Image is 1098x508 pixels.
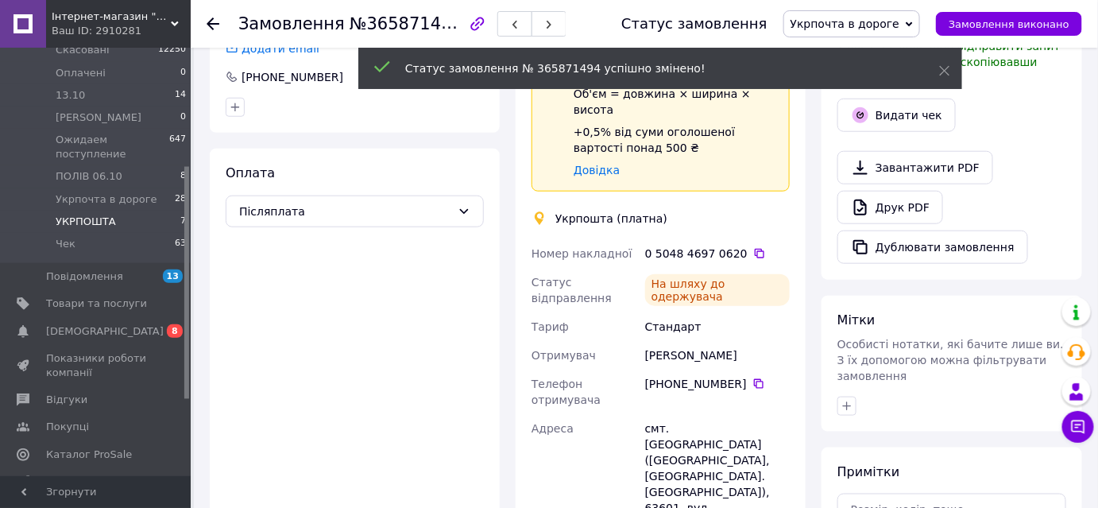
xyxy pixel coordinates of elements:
[175,237,186,251] span: 63
[532,378,601,406] span: Телефон отримувача
[56,169,122,184] span: ПОЛІВ 06.10
[837,191,943,224] a: Друк PDF
[46,270,123,284] span: Повідомлення
[240,41,321,56] div: Додати email
[642,312,793,341] div: Стандарт
[56,192,157,207] span: Укрпочта в дороге
[574,124,776,156] div: +0,5% від суми оголошеної вартості понад 500 ₴
[46,393,87,407] span: Відгуки
[238,14,345,33] span: Замовлення
[936,12,1082,36] button: Замовлення виконано
[574,86,776,118] div: Об'єм = довжина × ширина × висота
[52,10,171,24] span: Інтернет-магазин "Катушка"
[175,192,186,207] span: 28
[56,111,141,125] span: [PERSON_NAME]
[532,422,574,435] span: Адреса
[224,41,321,56] div: Додати email
[645,246,790,262] div: 0 5048 4697 0620
[46,324,164,339] span: [DEMOGRAPHIC_DATA]
[56,237,75,251] span: Чек
[240,69,345,85] div: [PHONE_NUMBER]
[175,88,186,103] span: 14
[207,16,219,32] div: Повернутися назад
[949,18,1069,30] span: Замовлення виконано
[532,276,612,304] span: Статус відправлення
[46,448,132,462] span: Каталог ProSale
[163,270,183,283] span: 13
[837,464,899,479] span: Примітки
[532,349,596,362] span: Отримувач
[574,164,620,176] a: Довідка
[405,60,899,76] div: Статус замовлення № 365871494 успішно змінено!
[180,111,186,125] span: 0
[532,247,632,260] span: Номер накладної
[645,274,790,306] div: На шляху до одержувача
[180,215,186,229] span: 7
[837,99,956,132] button: Видати чек
[52,24,191,38] div: Ваш ID: 2910281
[645,376,790,392] div: [PHONE_NUMBER]
[56,43,110,57] span: Скасовані
[621,16,767,32] div: Статус замовлення
[226,165,275,180] span: Оплата
[180,169,186,184] span: 8
[551,211,671,227] div: Укрпошта (платна)
[791,17,899,30] span: Укрпочта в дороге
[239,203,451,220] span: Післяплата
[169,133,186,161] span: 647
[46,297,147,311] span: Товари та послуги
[837,151,993,184] a: Завантажити PDF
[158,43,186,57] span: 12250
[56,88,85,103] span: 13.10
[532,320,569,333] span: Тариф
[1062,411,1094,443] button: Чат з покупцем
[56,215,116,229] span: УКРПОШТА
[56,133,169,161] span: Ожидаем поступление
[46,420,89,434] span: Покупці
[167,324,183,338] span: 8
[180,66,186,80] span: 0
[837,312,876,328] span: Мітки
[56,66,106,80] span: Оплачені
[350,14,462,33] span: №365871494
[837,231,1028,264] button: Дублювати замовлення
[46,475,101,489] span: Аналітика
[642,341,793,370] div: [PERSON_NAME]
[46,351,147,380] span: Показники роботи компанії
[837,338,1064,382] span: Особисті нотатки, які бачите лише ви. З їх допомогою можна фільтрувати замовлення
